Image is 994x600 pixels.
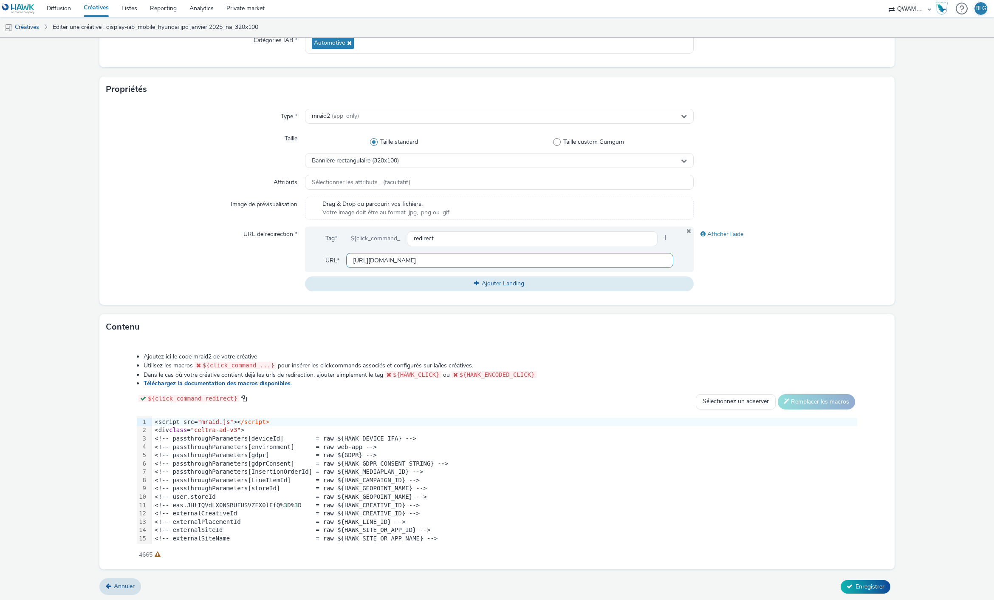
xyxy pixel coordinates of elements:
span: ${click_command_...} [203,362,274,369]
span: Annuler [114,582,135,590]
label: Type * [277,109,301,121]
a: Annuler [99,578,141,594]
div: 12 [137,509,147,518]
span: "mraid.js" [198,418,233,425]
div: 14 [137,526,147,535]
span: "celtra-ad-v3" [191,427,241,433]
li: Ajoutez ici le code mraid2 de votre créative [144,353,857,361]
li: Dans le cas où votre créative contient déjà les urls de redirection, ajouter simplement le tag ou [144,370,857,379]
input: url... [346,253,673,268]
div: 15 [137,535,147,543]
li: Utilisez les macros pour insérer les clickcommands associés et configurés sur la/les créatives. [144,361,857,370]
div: 10 [137,493,147,501]
div: 1 [137,418,147,427]
span: ${click_command_redirect} [148,395,237,402]
a: Téléchargez la documentation des macros disponibles. [144,379,295,387]
span: Taille custom Gumgum [563,138,624,146]
label: Attributs [270,175,301,187]
a: Hawk Academy [935,2,952,15]
button: Enregistrer [841,580,890,594]
img: mobile [4,23,13,32]
button: Ajouter Landing [305,276,694,291]
div: Afficher l'aide [694,227,888,242]
span: Automotive [314,40,345,47]
span: copy to clipboard [241,395,247,401]
div: 16 [137,543,147,551]
div: 9 [137,484,147,493]
span: Bannière rectangulaire (320x100) [312,157,399,165]
label: Image de prévisualisation [227,197,301,209]
label: URL de redirection * [240,227,301,239]
label: Taille [281,131,301,143]
div: 13 [137,518,147,526]
span: Drag & Drop ou parcourir vos fichiers. [322,200,449,208]
div: Longueur maximale conseillée 3000 caractères. [155,551,161,559]
div: BLG [975,2,986,15]
span: Enregistrer [856,583,884,591]
div: 8 [137,476,147,485]
a: Editer une créative : display-iab_mobile_hyundai jpo janvier 2025_na_320x100 [48,17,263,37]
div: ${click_command_ [344,231,407,246]
div: 7 [137,468,147,476]
span: /script> [241,418,269,425]
label: Catégories IAB * [250,33,301,45]
span: 3 [294,502,298,509]
h3: Contenu [106,321,140,333]
span: mraid2 [312,113,359,120]
span: 4665 [139,551,152,559]
span: Sélectionner les attributs... (facultatif) [312,179,410,186]
img: undefined Logo [2,3,35,14]
span: (app_only) [332,112,359,120]
span: ${HAWK_ENCODED_CLICK} [460,371,535,378]
span: } [658,231,673,246]
h3: Propriétés [106,83,147,96]
div: 2 [137,426,147,435]
span: Taille standard [380,138,418,146]
span: ${HAWK_CLICK} [393,371,440,378]
div: 11 [137,501,147,510]
div: 6 [137,460,147,468]
div: 4 [137,443,147,451]
div: 3 [137,435,147,443]
div: 5 [137,451,147,460]
span: 3 [284,502,287,509]
span: Votre image doit être au format .jpg, .png ou .gif [322,208,449,217]
span: class [169,427,187,433]
span: Ajouter Landing [482,279,524,287]
img: Hawk Academy [935,2,948,15]
button: Remplacer les macros [778,394,855,409]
